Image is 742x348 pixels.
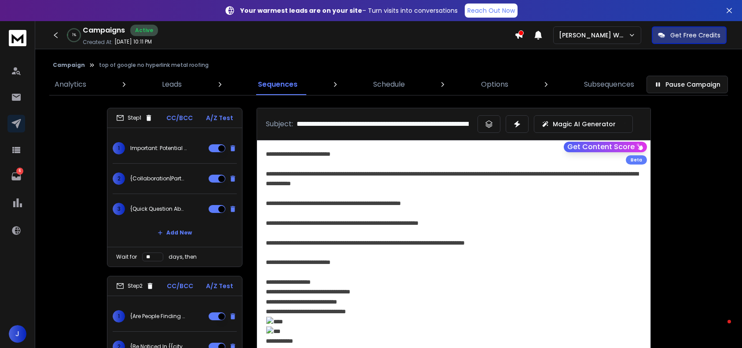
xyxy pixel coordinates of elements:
strong: Your warmest leads are on your site [240,6,362,15]
p: CC/BCC [167,282,193,290]
p: A/Z Test [206,282,233,290]
a: Schedule [368,74,410,95]
button: Get Content Score [564,142,647,152]
a: Subsequences [579,74,639,95]
p: CC/BCC [166,114,193,122]
p: Wait for [116,253,137,260]
p: 1 % [72,33,76,38]
a: Options [476,74,514,95]
p: Subject: [266,119,293,129]
span: 3 [113,203,125,215]
p: [DATE] 10:11 PM [114,38,152,45]
span: 2 [113,172,125,185]
a: Sequences [253,74,303,95]
button: Get Free Credits [652,26,727,44]
p: {Quick Question About {{companyName}}|Noticed This About {{companyName}}} [130,205,187,212]
h1: Campaigns [83,25,125,36]
p: Leads [162,79,182,90]
button: Magic AI Generator [534,115,633,133]
p: Analytics [55,79,86,90]
p: Important: Potential {Clients|Customers} {Can't Find You|Aren’t Finding You} On Google [130,145,187,152]
a: 6 [7,168,25,185]
button: Add New [151,224,199,242]
p: {Collaboration|Partnership} {Possibility|Proposal} {From|With} Our {Founder|CEO}? [130,175,187,182]
a: Analytics [49,74,92,95]
button: J [9,325,26,343]
a: Reach Out Now [465,4,518,18]
p: Sequences [258,79,298,90]
span: 1 [113,142,125,154]
p: 6 [16,168,23,175]
p: A/Z Test [206,114,233,122]
p: Subsequences [584,79,634,90]
p: Magic AI Generator [553,120,616,128]
div: Step 2 [116,282,154,290]
p: Options [481,79,508,90]
p: [PERSON_NAME] Websites [559,31,628,40]
iframe: Intercom live chat [710,318,731,339]
button: Campaign [53,62,85,69]
a: Leads [157,74,187,95]
div: Beta [626,155,647,165]
p: {Are People Finding You When They Search?|Potential Clients Are Looking, But Are They Finding You?} [130,313,187,320]
button: Pause Campaign [646,76,728,93]
p: Created At: [83,39,113,46]
p: – Turn visits into conversations [240,6,458,15]
span: 1 [113,310,125,322]
p: Reach Out Now [467,6,515,15]
li: Step1CC/BCCA/Z Test1Important: Potential {Clients|Customers} {Can't Find You|Aren’t Finding You} ... [107,108,242,267]
div: Step 1 [116,114,153,122]
p: top of google no hyperlink metal roofing [99,62,209,69]
p: days, then [169,253,197,260]
div: Active [130,25,158,36]
p: Get Free Credits [670,31,720,40]
p: Schedule [373,79,405,90]
img: logo [9,30,26,46]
